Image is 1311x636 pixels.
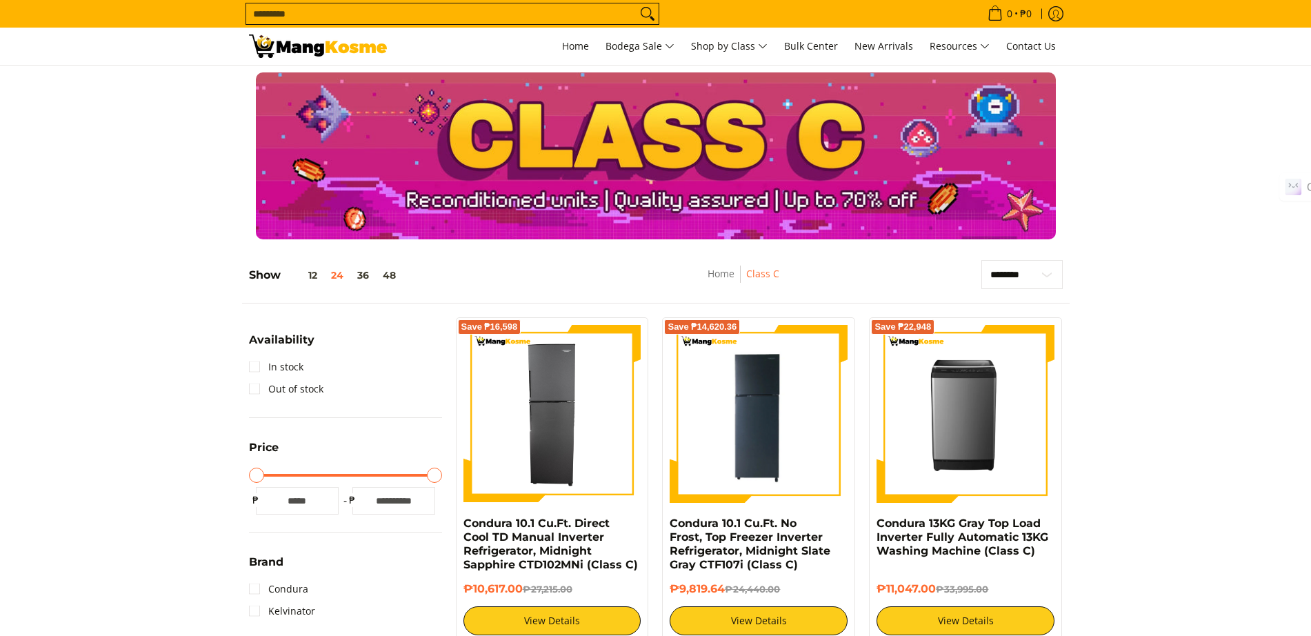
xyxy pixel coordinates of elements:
[461,323,518,331] span: Save ₱16,598
[877,517,1048,557] a: Condura 13KG Gray Top Load Inverter Fully Automatic 13KG Washing Machine (Class C)
[249,268,403,282] h5: Show
[670,582,848,596] h6: ₱9,819.64
[249,442,279,464] summary: Open
[848,28,920,65] a: New Arrivals
[562,39,589,52] span: Home
[670,606,848,635] a: View Details
[463,606,641,635] a: View Details
[523,584,572,595] del: ₱27,215.00
[555,28,596,65] a: Home
[249,442,279,453] span: Price
[777,28,845,65] a: Bulk Center
[877,582,1054,596] h6: ₱11,047.00
[249,356,303,378] a: In stock
[930,38,990,55] span: Resources
[350,270,376,281] button: 36
[668,323,737,331] span: Save ₱14,620.36
[874,323,931,331] span: Save ₱22,948
[684,28,774,65] a: Shop by Class
[346,493,359,507] span: ₱
[725,584,780,595] del: ₱24,440.00
[463,582,641,596] h6: ₱10,617.00
[983,6,1036,21] span: •
[691,38,768,55] span: Shop by Class
[1006,39,1056,52] span: Contact Us
[281,270,324,281] button: 12
[249,34,387,58] img: Class C Home &amp; Business Appliances: Up to 70% Off l Mang Kosme
[936,584,988,595] del: ₱33,995.00
[637,3,659,24] button: Search
[670,325,848,503] img: Condura 10.1 Cu.Ft. No Frost, Top Freezer Inverter Refrigerator, Midnight Slate Gray CTF107i (Cla...
[1005,9,1014,19] span: 0
[623,266,864,297] nav: Breadcrumbs
[877,325,1054,503] img: Condura 13KG Gray Top Load Inverter Fully Automatic 13KG Washing Machine (Class C)
[249,378,323,400] a: Out of stock
[746,267,779,280] a: Class C
[249,493,263,507] span: ₱
[708,267,734,280] a: Home
[784,39,838,52] span: Bulk Center
[463,517,638,571] a: Condura 10.1 Cu.Ft. Direct Cool TD Manual Inverter Refrigerator, Midnight Sapphire CTD102MNi (Cla...
[854,39,913,52] span: New Arrivals
[249,578,308,600] a: Condura
[376,270,403,281] button: 48
[249,557,283,578] summary: Open
[463,325,641,503] img: Condura 10.1 Cu.Ft. Direct Cool TD Manual Inverter Refrigerator, Midnight Sapphire CTD102MNi (Cla...
[249,600,315,622] a: Kelvinator
[877,606,1054,635] a: View Details
[670,517,830,571] a: Condura 10.1 Cu.Ft. No Frost, Top Freezer Inverter Refrigerator, Midnight Slate Gray CTF107i (Cla...
[999,28,1063,65] a: Contact Us
[249,335,314,346] span: Availability
[606,38,674,55] span: Bodega Sale
[401,28,1063,65] nav: Main Menu
[923,28,997,65] a: Resources
[1018,9,1034,19] span: ₱0
[249,335,314,356] summary: Open
[599,28,681,65] a: Bodega Sale
[324,270,350,281] button: 24
[249,557,283,568] span: Brand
